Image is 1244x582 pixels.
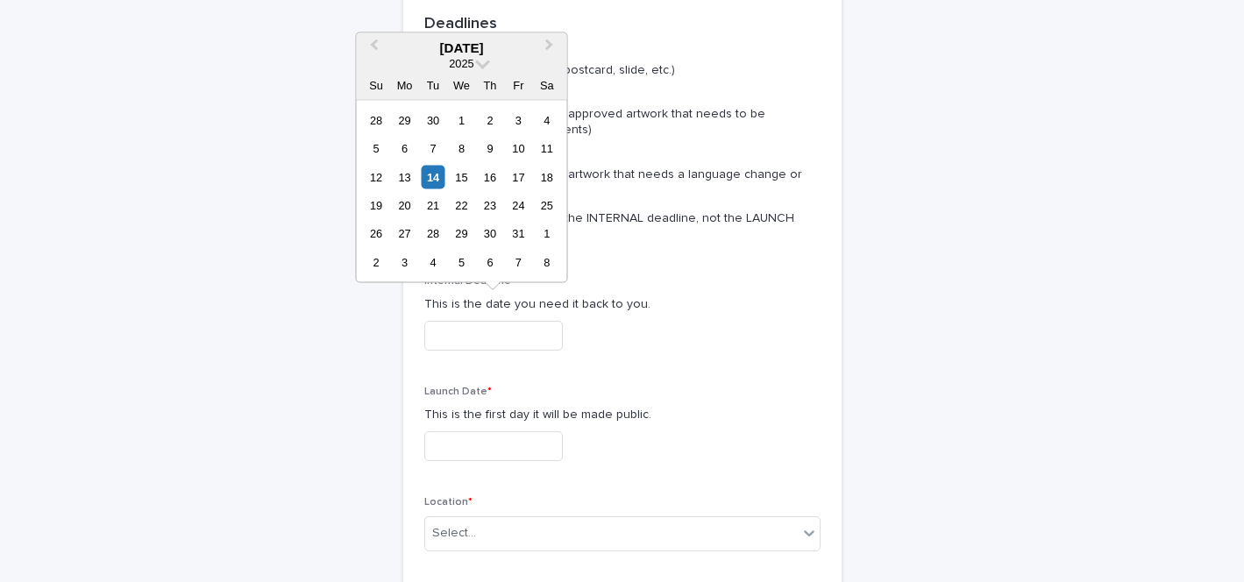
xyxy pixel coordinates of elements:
[393,108,416,131] div: Choose Monday, September 29th, 2025
[535,137,558,160] div: Choose Saturday, October 11th, 2025
[450,108,473,131] div: Choose Wednesday, October 1st, 2025
[535,250,558,273] div: Choose Saturday, November 8th, 2025
[424,497,473,507] span: Location
[424,406,821,424] p: This is the first day it will be made public.
[393,222,416,245] div: Choose Monday, October 27th, 2025
[450,194,473,217] div: Choose Wednesday, October 22nd, 2025
[364,73,387,96] div: Su
[478,137,501,160] div: Choose Thursday, October 9th, 2025
[537,34,565,62] button: Next Month
[478,194,501,217] div: Choose Thursday, October 23rd, 2025
[507,108,530,131] div: Choose Friday, October 3rd, 2025
[393,165,416,188] div: Choose Monday, October 13th, 2025
[535,108,558,131] div: Choose Saturday, October 4th, 2025
[535,165,558,188] div: Choose Saturday, October 18th, 2025
[421,108,444,131] div: Choose Tuesday, September 30th, 2025
[356,39,566,55] div: [DATE]
[535,194,558,217] div: Choose Saturday, October 25th, 2025
[535,73,558,96] div: Sa
[449,56,473,69] span: 2025
[364,165,387,188] div: Choose Sunday, October 12th, 2025
[393,137,416,160] div: Choose Monday, October 6th, 2025
[364,222,387,245] div: Choose Sunday, October 26th, 2025
[424,210,814,242] p: *These timelines are for the INTERNAL deadline, not the LAUNCH date.
[421,250,444,273] div: Choose Tuesday, November 4th, 2025
[450,137,473,160] div: Choose Wednesday, October 8th, 2025
[507,165,530,188] div: Choose Friday, October 17th, 2025
[535,222,558,245] div: Choose Saturday, November 1st, 2025
[478,222,501,245] div: Choose Thursday, October 30th, 2025
[450,73,473,96] div: We
[393,194,416,217] div: Choose Monday, October 20th, 2025
[424,387,492,397] span: Launch Date
[421,137,444,160] div: Choose Tuesday, October 7th, 2025
[450,222,473,245] div: Choose Wednesday, October 29th, 2025
[358,34,386,62] button: Previous Month
[393,250,416,273] div: Choose Monday, November 3rd, 2025
[421,73,444,96] div: Tu
[450,165,473,188] div: Choose Wednesday, October 15th, 2025
[362,105,561,276] div: month 2025-10
[478,165,501,188] div: Choose Thursday, October 16th, 2025
[507,137,530,160] div: Choose Friday, October 10th, 2025
[424,150,814,198] p: NON-ART REVISIONS 3 business days (existing artwork that needs a language change or image update)
[424,90,814,138] p: ARTWORK UPDATE 3 business days (existing approved artwork that needs to be formatted for other el...
[364,250,387,273] div: Choose Sunday, November 2nd, 2025
[507,250,530,273] div: Choose Friday, November 7th, 2025
[364,137,387,160] div: Choose Sunday, October 5th, 2025
[507,73,530,96] div: Fr
[507,222,530,245] div: Choose Friday, October 31st, 2025
[364,194,387,217] div: Choose Sunday, October 19th, 2025
[364,108,387,131] div: Choose Sunday, September 28th, 2025
[421,165,444,188] div: Choose Tuesday, October 14th, 2025
[424,46,814,77] p: STANDARD REQUEST 5 business days (poster, postcard, slide, etc.)
[507,194,530,217] div: Choose Friday, October 24th, 2025
[478,73,501,96] div: Th
[424,295,821,314] p: This is the date you need it back to you.
[478,250,501,273] div: Choose Thursday, November 6th, 2025
[478,108,501,131] div: Choose Thursday, October 2nd, 2025
[421,194,444,217] div: Choose Tuesday, October 21st, 2025
[450,250,473,273] div: Choose Wednesday, November 5th, 2025
[432,524,476,543] div: Select...
[393,73,416,96] div: Mo
[424,15,497,34] h2: Deadlines
[421,222,444,245] div: Choose Tuesday, October 28th, 2025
